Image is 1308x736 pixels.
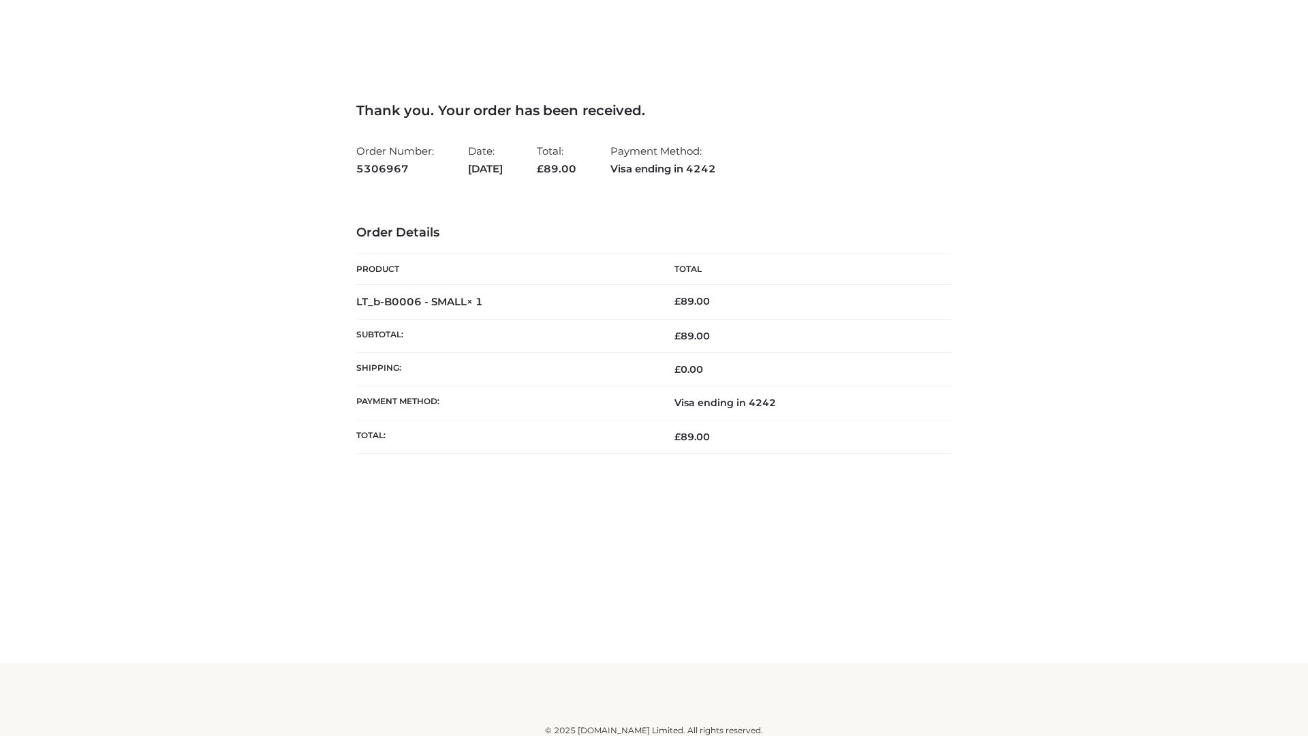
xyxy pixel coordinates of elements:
th: Shipping: [356,353,654,386]
li: Date: [468,139,503,181]
span: £ [674,431,681,443]
span: £ [674,363,681,375]
li: Payment Method: [610,139,716,181]
strong: × 1 [467,295,483,308]
strong: [DATE] [468,160,503,178]
h3: Order Details [356,226,952,241]
li: Order Number: [356,139,434,181]
span: 89.00 [537,162,576,175]
th: Payment method: [356,386,654,420]
th: Subtotal: [356,319,654,352]
th: Product [356,254,654,285]
td: Visa ending in 4242 [654,386,952,420]
strong: LT_b-B0006 - SMALL [356,295,483,308]
li: Total: [537,139,576,181]
span: £ [674,330,681,342]
span: £ [674,295,681,307]
span: 89.00 [674,431,710,443]
bdi: 0.00 [674,363,703,375]
span: 89.00 [674,330,710,342]
bdi: 89.00 [674,295,710,307]
th: Total [654,254,952,285]
h3: Thank you. Your order has been received. [356,102,952,119]
strong: 5306967 [356,160,434,178]
strong: Visa ending in 4242 [610,160,716,178]
span: £ [537,162,544,175]
th: Total: [356,420,654,453]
